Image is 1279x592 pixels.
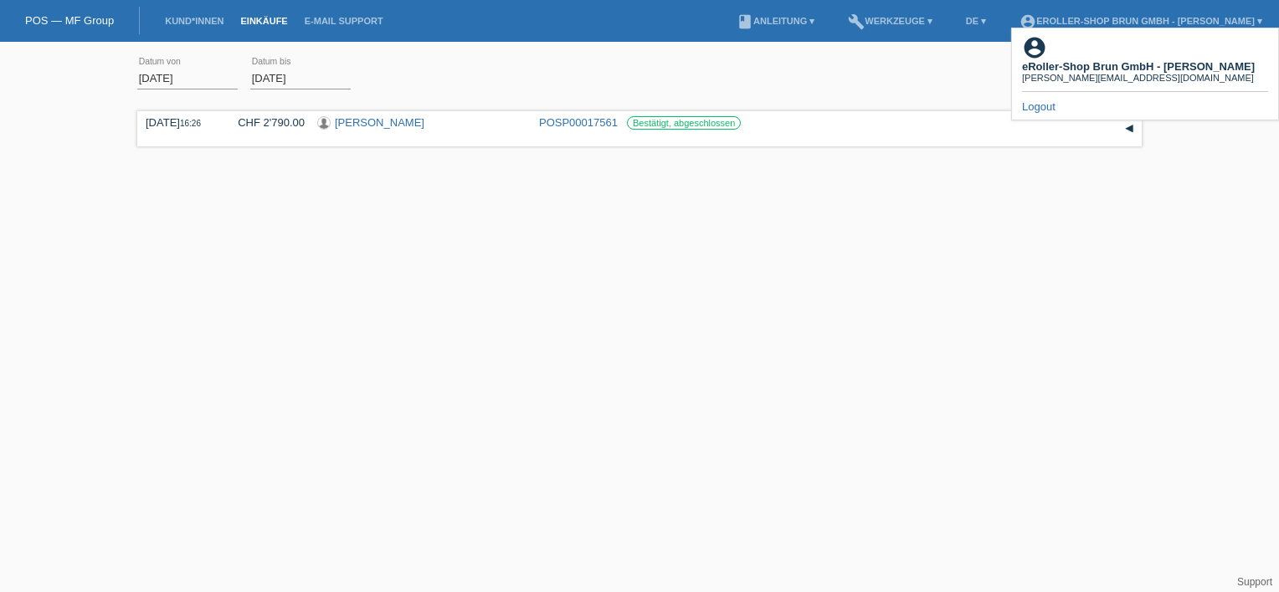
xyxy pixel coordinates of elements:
[1117,116,1142,141] div: auf-/zuklappen
[1022,73,1255,83] div: [PERSON_NAME][EMAIL_ADDRESS][DOMAIN_NAME]
[296,16,392,26] a: E-Mail Support
[225,116,305,129] div: CHF 2'790.00
[539,116,618,129] a: POSP00017561
[1011,16,1271,26] a: account_circleeRoller-Shop Brun GmbH - [PERSON_NAME] ▾
[232,16,295,26] a: Einkäufe
[157,16,232,26] a: Kund*innen
[840,16,941,26] a: buildWerkzeuge ▾
[1022,35,1047,60] i: account_circle
[728,16,823,26] a: bookAnleitung ▾
[627,116,741,130] label: Bestätigt, abgeschlossen
[1022,100,1056,113] a: Logout
[335,116,424,129] a: [PERSON_NAME]
[1020,13,1036,30] i: account_circle
[1237,576,1272,588] a: Support
[848,13,865,30] i: build
[146,116,213,129] div: [DATE]
[737,13,753,30] i: book
[958,16,994,26] a: DE ▾
[1022,60,1255,73] b: eRoller-Shop Brun GmbH - [PERSON_NAME]
[25,14,114,27] a: POS — MF Group
[180,119,201,128] span: 16:26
